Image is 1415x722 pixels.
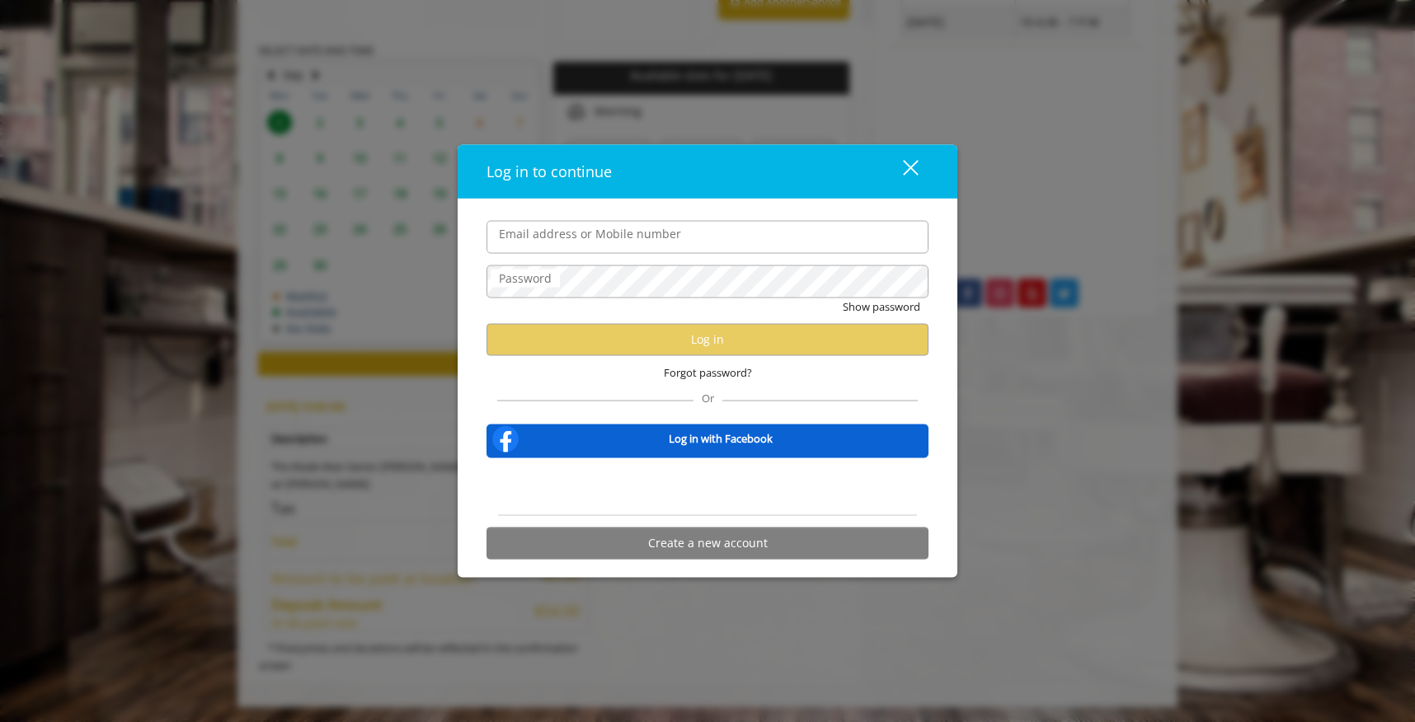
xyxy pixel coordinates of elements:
b: Log in with Facebook [669,430,773,448]
img: facebook-logo [489,422,522,455]
button: Create a new account [487,527,928,559]
div: close dialog [884,159,917,184]
button: Log in [487,323,928,355]
span: Forgot password? [664,363,752,381]
label: Password [491,269,560,287]
span: Or [693,390,722,405]
iframe: Sign in with Google Button [617,468,798,504]
label: Email address or Mobile number [491,224,689,242]
input: Password [487,265,928,298]
span: Log in to continue [487,161,612,180]
button: close dialog [872,154,928,188]
input: Email address or Mobile number [487,220,928,253]
button: Show password [843,298,920,315]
